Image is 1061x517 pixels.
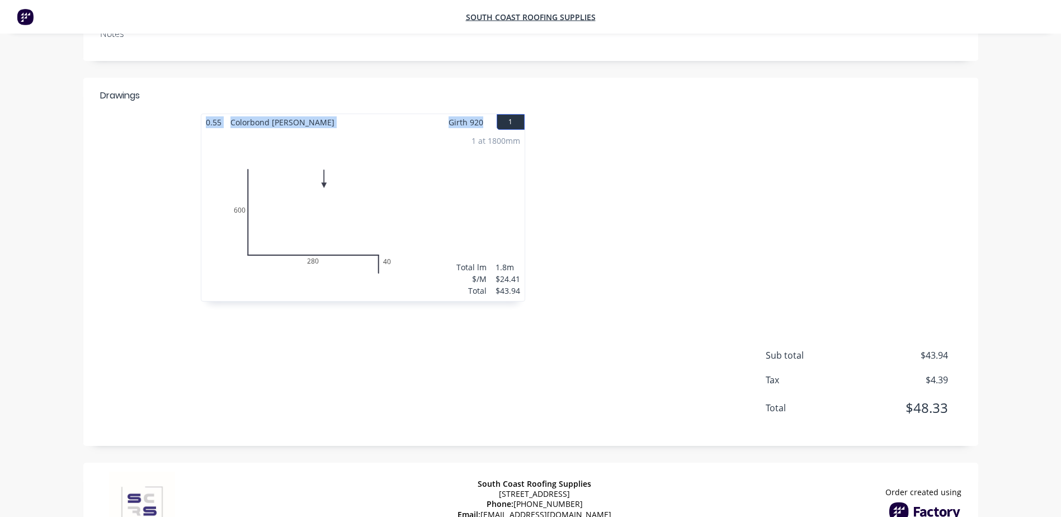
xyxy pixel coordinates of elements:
[449,114,483,130] span: Girth 920
[865,349,947,362] span: $43.94
[496,261,520,273] div: 1.8m
[226,114,339,130] span: Colorbond [PERSON_NAME]
[496,285,520,297] div: $43.94
[201,130,525,301] div: 0600280401 at 1800mmTotal lm$/MTotal1.8m$24.41$43.94
[865,398,947,418] span: $48.33
[865,373,947,387] span: $4.39
[466,12,596,22] a: South Coast Roofing Supplies
[487,499,513,509] span: Phone:
[456,261,487,273] div: Total lm
[499,489,570,499] span: [STREET_ADDRESS]
[478,478,591,489] span: South Coast Roofing Supplies
[487,499,583,509] span: [PHONE_NUMBER]
[100,89,140,102] div: Drawings
[497,114,525,130] button: 1
[766,401,865,415] span: Total
[100,29,961,39] div: Notes
[456,285,487,297] div: Total
[201,114,226,130] span: 0.55
[471,135,520,147] div: 1 at 1800mm
[766,349,865,362] span: Sub total
[456,273,487,285] div: $/M
[766,373,865,387] span: Tax
[496,273,520,285] div: $24.41
[885,487,961,497] span: Order created using
[17,8,34,25] img: Factory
